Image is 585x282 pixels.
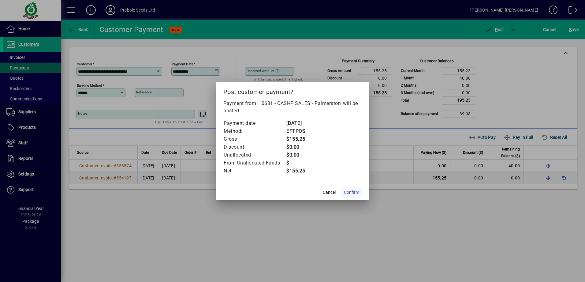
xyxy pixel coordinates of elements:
[223,151,286,159] td: Unallocated
[286,167,311,175] td: $155.25
[286,135,311,143] td: $155.25
[286,159,311,167] td: $
[341,187,362,198] button: Confirm
[223,143,286,151] td: Discount
[319,187,339,198] button: Cancel
[344,189,359,196] span: Confirm
[286,127,311,135] td: EFTPOS
[286,119,311,127] td: [DATE]
[323,189,336,196] span: Cancel
[223,127,286,135] td: Method:
[223,135,286,143] td: Gross
[286,151,311,159] td: $0.00
[223,167,286,175] td: Net
[216,82,369,99] h2: Post customer payment?
[223,119,286,127] td: Payment date
[223,100,362,114] p: Payment from '10681 - CASHP SALES - Palmerston' will be posted.
[223,159,286,167] td: From Unallocated Funds
[286,143,311,151] td: $0.00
